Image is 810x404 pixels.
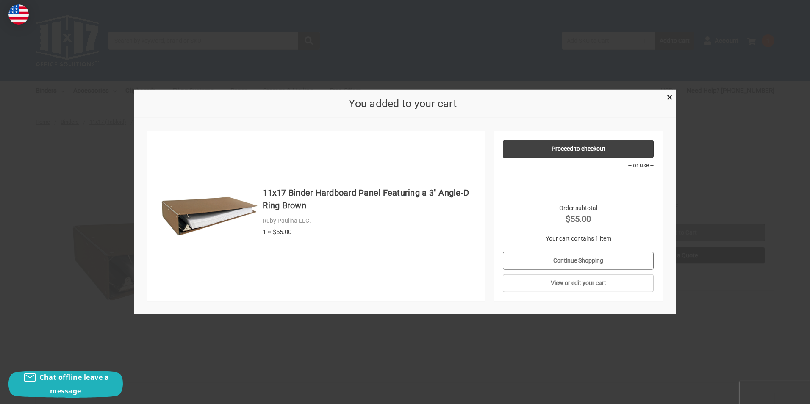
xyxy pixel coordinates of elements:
div: 1 × $55.00 [263,227,476,237]
p: Your cart contains 1 item [503,234,654,243]
a: Continue Shopping [503,252,654,270]
div: Ruby Paulina LLC. [263,216,476,225]
h2: You added to your cart [147,96,658,112]
strong: $55.00 [503,213,654,225]
iframe: Google Customer Reviews [740,381,810,404]
button: Chat offline leave a message [8,371,123,398]
div: Order subtotal [503,204,654,225]
span: Chat offline leave a message [39,373,109,396]
img: 11x17 Binder Hardboard Panel Featuring a 3" Angle-D Ring Brown [161,167,258,265]
span: × [667,91,672,103]
img: duty and tax information for United States [8,4,29,25]
a: Close [665,92,674,101]
a: View or edit your cart [503,274,654,292]
h4: 11x17 Binder Hardboard Panel Featuring a 3" Angle-D Ring Brown [263,186,476,212]
p: -- or use -- [503,161,654,170]
a: Proceed to checkout [503,140,654,158]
